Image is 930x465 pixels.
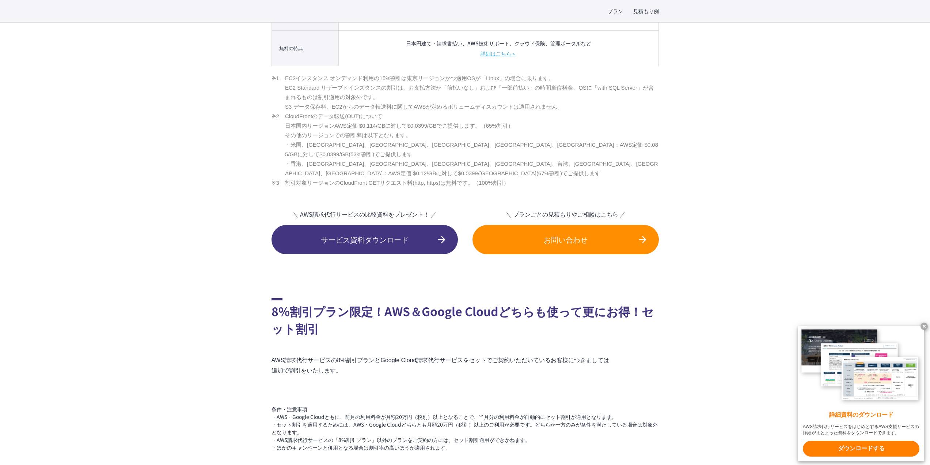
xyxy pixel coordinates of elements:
li: 割引対象リージョンのCloudFront GETリクエスト料(http, https)は無料です。（100%割引） [272,178,659,188]
span: サービス資料ダウンロード [272,234,458,245]
em: ＼ AWS請求代行サービスの比較資料をプレゼント！ ／ [272,210,458,218]
th: 無料の特典 [272,30,339,66]
a: 見積もり例 [633,7,659,15]
li: ・AWS請求代行サービスの「8%割引プラン」以外のプランをご契約の方には、セット割引適用ができかねます。 [272,436,659,444]
x-t: 詳細資料のダウンロード [803,411,919,419]
x-t: AWS請求代行サービスをはじめとするAWS支援サービスの詳細がまとまった資料をダウンロードできます。 [803,424,919,436]
a: 詳細はこちら＞ [481,48,516,59]
a: プラン [608,7,623,15]
li: ・ほかのキャンペーンと併用となる場合は割引率の高いほうが適用されます。 [272,444,659,451]
a: サービス資料ダウンロード [272,225,458,254]
a: 詳細資料のダウンロード AWS請求代行サービスをはじめとするAWS支援サービスの詳細がまとまった資料をダウンロードできます。 ダウンロードする [798,326,924,461]
x-t: ダウンロードする [803,441,919,457]
td: 日本円建て・請求書払い、AWS技術サポート、クラウド保険、管理ポータルなど [339,30,658,66]
li: ・AWS・Google Cloudともに、前月の利用料金が月額20万円（税別）以上となることで、当月分の利用料金が自動的にセット割引が適用となります。 [272,413,659,421]
li: EC2インスタンス オンデマンド利用の15%割引は東京リージョンかつ適用OSが「Linux」の場合に限ります。 EC2 Standard リザーブドインスタンスの割引は、お支払方法が「前払いなし... [272,74,659,112]
h2: 8%割引プラン限定！AWS＆Google Cloudどちらも使って更にお得！セット割引 [272,298,659,337]
li: CloudFrontのデータ転送(OUT)について 日本国内リージョンAWS定価 $0.114/GBに対して$0.0399/GBでご提供します。（65%割引） その他のリージョンでの割引率は以下... [272,112,659,178]
span: お問い合わせ [472,234,659,245]
a: お問い合わせ [472,225,659,254]
li: ・セット割引を適用するためには、AWS・Google Cloudどちらとも月額20万円（税別）以上のご利用が必要です。どちらか一方のみが条件を満たしている場合は対象外となります。 [272,421,659,436]
p: 条件・注意事項 [272,405,659,413]
em: ＼ プランごとの見積もりやご相談はこちら ／ [472,210,659,218]
p: AWS請求代行サービスの8%割引プランとGoogle Cloud請求代行サービスをセットでご契約いただいているお客様につきましては 追加で割引をいたします。 [272,355,659,376]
